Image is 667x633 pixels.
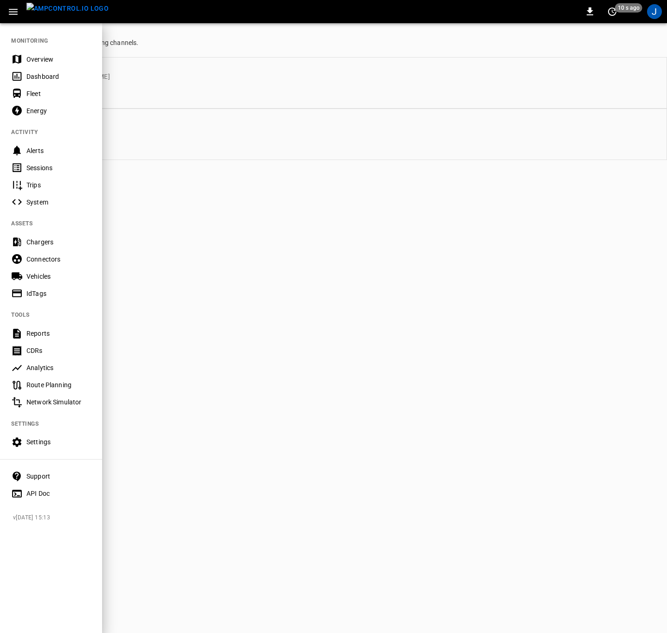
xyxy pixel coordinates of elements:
div: System [26,198,91,207]
div: API Doc [26,489,91,498]
div: Chargers [26,237,91,247]
div: Energy [26,106,91,115]
div: Alerts [26,146,91,155]
div: Reports [26,329,91,338]
div: Dashboard [26,72,91,81]
div: Support [26,472,91,481]
div: Settings [26,437,91,447]
div: Route Planning [26,380,91,390]
div: profile-icon [647,4,662,19]
div: Fleet [26,89,91,98]
div: Vehicles [26,272,91,281]
div: Analytics [26,363,91,372]
div: Overview [26,55,91,64]
div: Trips [26,180,91,190]
div: Sessions [26,163,91,173]
img: ampcontrol.io logo [26,3,109,14]
div: Network Simulator [26,397,91,407]
span: 10 s ago [615,3,642,13]
div: CDRs [26,346,91,355]
div: Connectors [26,255,91,264]
div: IdTags [26,289,91,298]
span: v [DATE] 15:13 [13,513,95,523]
button: set refresh interval [605,4,620,19]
